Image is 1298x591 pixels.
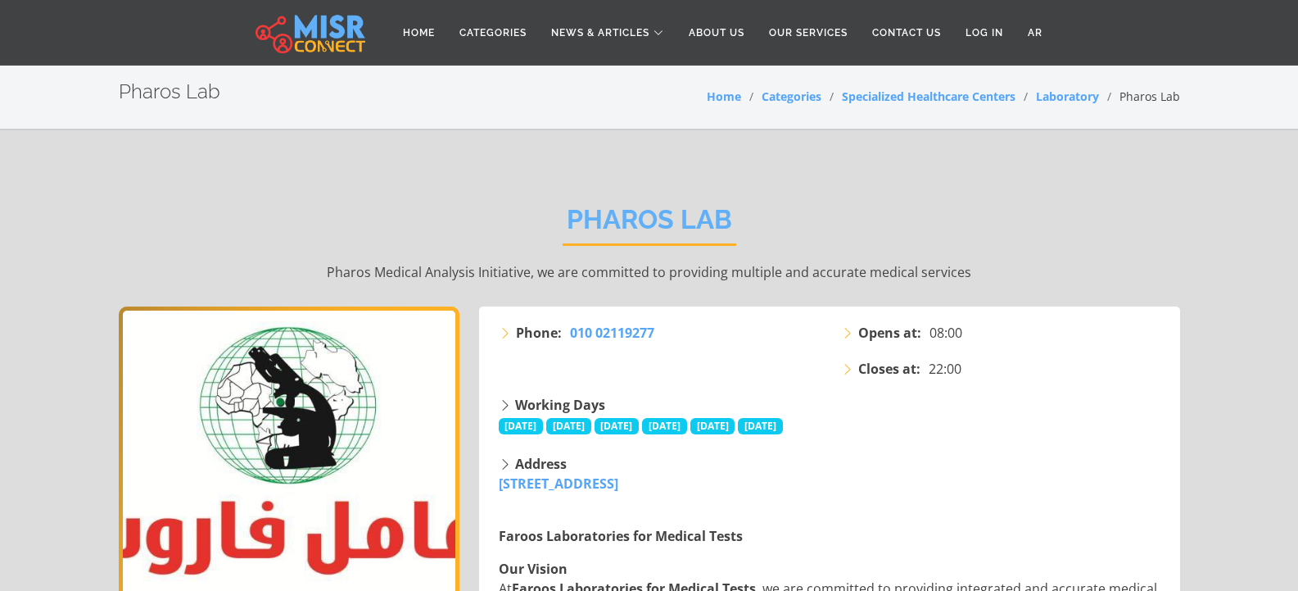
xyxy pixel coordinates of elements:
[515,396,605,414] strong: Working Days
[570,323,654,343] a: 010 02119277
[499,418,544,434] span: [DATE]
[762,89,821,104] a: Categories
[690,418,735,434] span: [DATE]
[757,17,860,48] a: Our Services
[499,475,618,493] a: [STREET_ADDRESS]
[447,17,539,48] a: Categories
[119,80,220,104] h2: Pharos Lab
[858,323,921,343] strong: Opens at:
[1036,89,1099,104] a: Laboratory
[858,359,920,379] strong: Closes at:
[929,323,962,343] span: 08:00
[499,527,743,545] strong: Faroos Laboratories for Medical Tests
[707,89,741,104] a: Home
[515,455,567,473] strong: Address
[842,89,1015,104] a: Specialized Healthcare Centers
[595,418,640,434] span: [DATE]
[551,25,649,40] span: News & Articles
[516,323,562,343] strong: Phone:
[391,17,447,48] a: Home
[1015,17,1055,48] a: AR
[546,418,591,434] span: [DATE]
[642,418,687,434] span: [DATE]
[539,17,676,48] a: News & Articles
[953,17,1015,48] a: Log in
[256,12,365,53] img: main.misr_connect
[738,418,783,434] span: [DATE]
[563,204,736,246] h2: Pharos Lab
[860,17,953,48] a: Contact Us
[929,359,961,379] span: 22:00
[119,262,1180,282] p: Pharos Medical Analysis Initiative, we are committed to providing multiple and accurate medical s...
[1099,88,1180,105] li: Pharos Lab
[570,324,654,342] span: 010 02119277
[499,560,568,578] strong: Our Vision
[676,17,757,48] a: About Us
